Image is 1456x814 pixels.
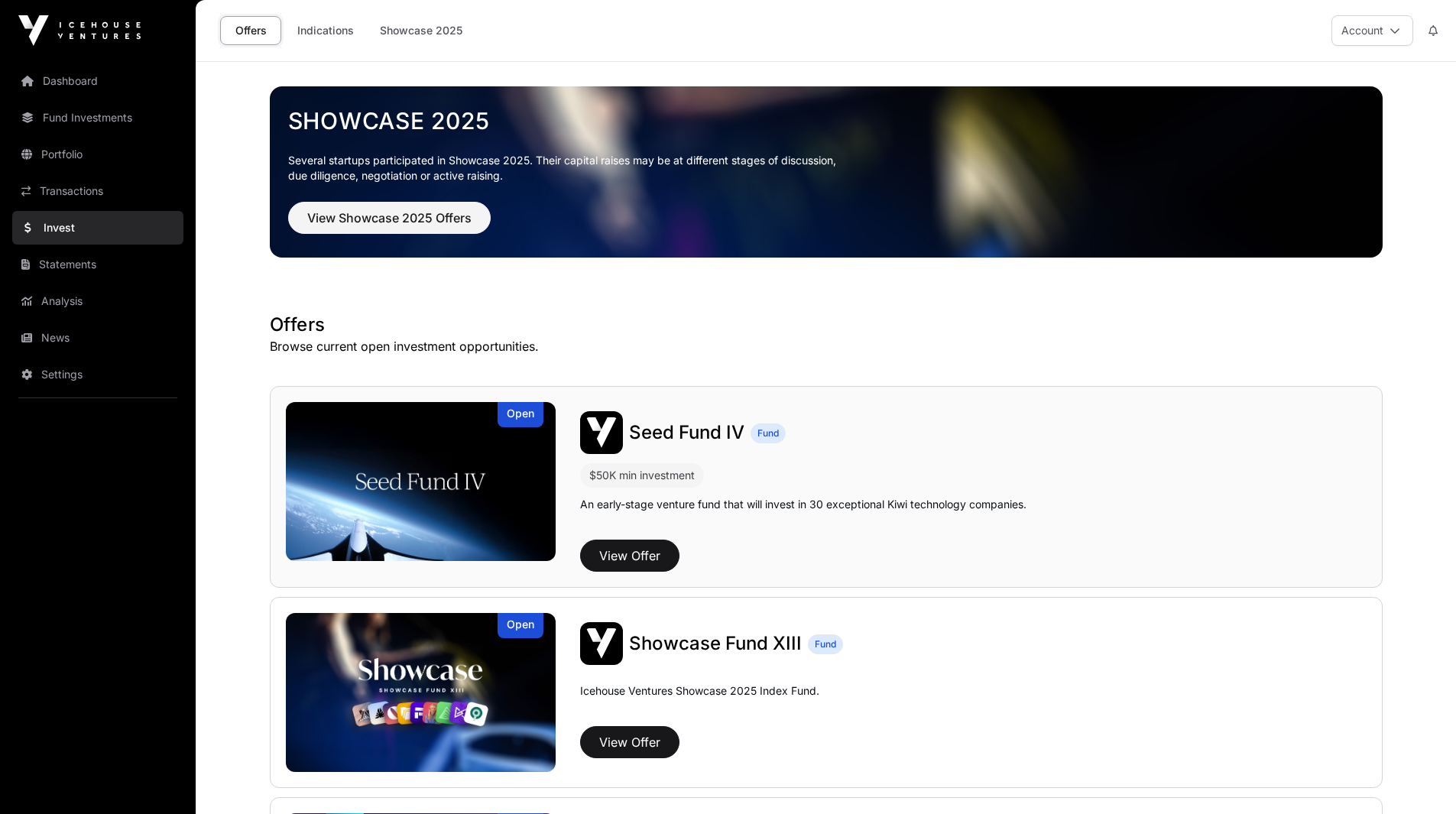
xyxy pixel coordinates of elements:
a: News [12,321,183,355]
button: View Offer [580,540,679,572]
a: Showcase Fund XIII [629,631,802,656]
a: Seed Fund IVOpen [286,402,556,561]
span: Seed Fund IV [629,421,744,443]
div: Open [498,402,543,427]
p: Browse current open investment opportunities. [270,337,1383,355]
img: Showcase Fund XIII [286,613,556,772]
img: Icehouse Ventures Logo [18,15,141,46]
iframe: Chat Widget [1380,741,1456,814]
a: Showcase Fund XIIIOpen [286,613,556,772]
img: Seed Fund IV [580,411,623,454]
a: Statements [12,248,183,281]
a: Portfolio [12,138,183,171]
span: Fund [757,427,779,439]
h1: Offers [270,313,1383,337]
img: Seed Fund IV [286,402,556,561]
a: Transactions [12,174,183,208]
span: View Showcase 2025 Offers [307,209,472,227]
a: Dashboard [12,64,183,98]
a: View Showcase 2025 Offers [288,217,491,232]
a: Invest [12,211,183,245]
div: $50K min investment [580,463,704,488]
p: An early-stage venture fund that will invest in 30 exceptional Kiwi technology companies. [580,497,1026,512]
img: Showcase 2025 [270,86,1383,258]
p: Icehouse Ventures Showcase 2025 Index Fund. [580,683,819,699]
span: Fund [815,638,836,650]
div: Open [498,613,543,638]
button: Account [1331,15,1413,46]
a: Showcase 2025 [370,16,472,45]
button: View Showcase 2025 Offers [288,202,491,234]
a: Seed Fund IV [629,420,744,445]
a: Showcase 2025 [288,107,1364,135]
a: Offers [220,16,281,45]
div: $50K min investment [589,466,695,485]
a: Indications [287,16,364,45]
p: Several startups participated in Showcase 2025. Their capital raises may be at different stages o... [288,153,1364,183]
button: View Offer [580,726,679,758]
a: Settings [12,358,183,391]
img: Showcase Fund XIII [580,622,623,665]
span: Showcase Fund XIII [629,632,802,654]
a: Fund Investments [12,101,183,135]
a: Analysis [12,284,183,318]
